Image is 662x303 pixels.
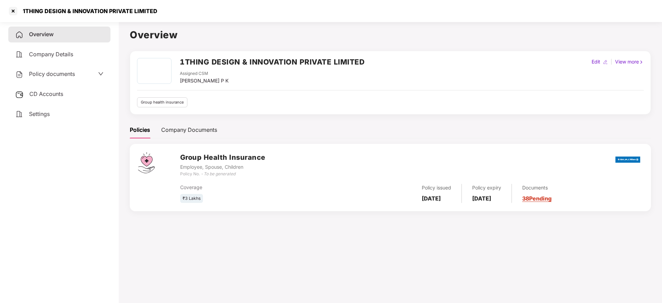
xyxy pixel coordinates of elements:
[29,51,73,58] span: Company Details
[180,163,265,171] div: Employee, Spouse, Children
[522,184,552,192] div: Documents
[19,8,157,14] div: 1THING DESIGN & INNOVATION PRIVATE LIMITED
[180,194,203,203] div: ₹3 Lakhs
[422,184,451,192] div: Policy issued
[29,70,75,77] span: Policy documents
[472,195,491,202] b: [DATE]
[422,195,441,202] b: [DATE]
[15,90,24,99] img: svg+xml;base64,PHN2ZyB3aWR0aD0iMjUiIGhlaWdodD0iMjQiIHZpZXdCb3g9IjAgMCAyNSAyNCIgZmlsbD0ibm9uZSIgeG...
[639,60,644,65] img: rightIcon
[603,60,608,65] img: editIcon
[614,58,645,66] div: View more
[130,27,651,42] h1: Overview
[15,110,23,118] img: svg+xml;base64,PHN2ZyB4bWxucz0iaHR0cDovL3d3dy53My5vcmcvMjAwMC9zdmciIHdpZHRoPSIyNCIgaGVpZ2h0PSIyNC...
[15,31,23,39] img: svg+xml;base64,PHN2ZyB4bWxucz0iaHR0cDovL3d3dy53My5vcmcvMjAwMC9zdmciIHdpZHRoPSIyNCIgaGVpZ2h0PSIyNC...
[29,31,53,38] span: Overview
[180,56,364,68] h2: 1THING DESIGN & INNOVATION PRIVATE LIMITED
[180,77,228,85] div: [PERSON_NAME] P K
[161,126,217,134] div: Company Documents
[609,58,614,66] div: |
[130,126,150,134] div: Policies
[29,90,63,97] span: CD Accounts
[522,195,552,202] a: 38 Pending
[472,184,501,192] div: Policy expiry
[137,97,187,107] div: Group health insurance
[590,58,602,66] div: Edit
[180,70,228,77] div: Assigned CSM
[615,152,640,167] img: bajaj.png
[180,171,265,177] div: Policy No. -
[29,110,50,117] span: Settings
[204,171,235,176] i: To be generated
[15,70,23,79] img: svg+xml;base64,PHN2ZyB4bWxucz0iaHR0cDovL3d3dy53My5vcmcvMjAwMC9zdmciIHdpZHRoPSIyNCIgaGVpZ2h0PSIyNC...
[15,50,23,59] img: svg+xml;base64,PHN2ZyB4bWxucz0iaHR0cDovL3d3dy53My5vcmcvMjAwMC9zdmciIHdpZHRoPSIyNCIgaGVpZ2h0PSIyNC...
[180,152,265,163] h3: Group Health Insurance
[98,71,104,77] span: down
[180,184,334,191] div: Coverage
[138,152,155,173] img: svg+xml;base64,PHN2ZyB4bWxucz0iaHR0cDovL3d3dy53My5vcmcvMjAwMC9zdmciIHdpZHRoPSI0Ny43MTQiIGhlaWdodD...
